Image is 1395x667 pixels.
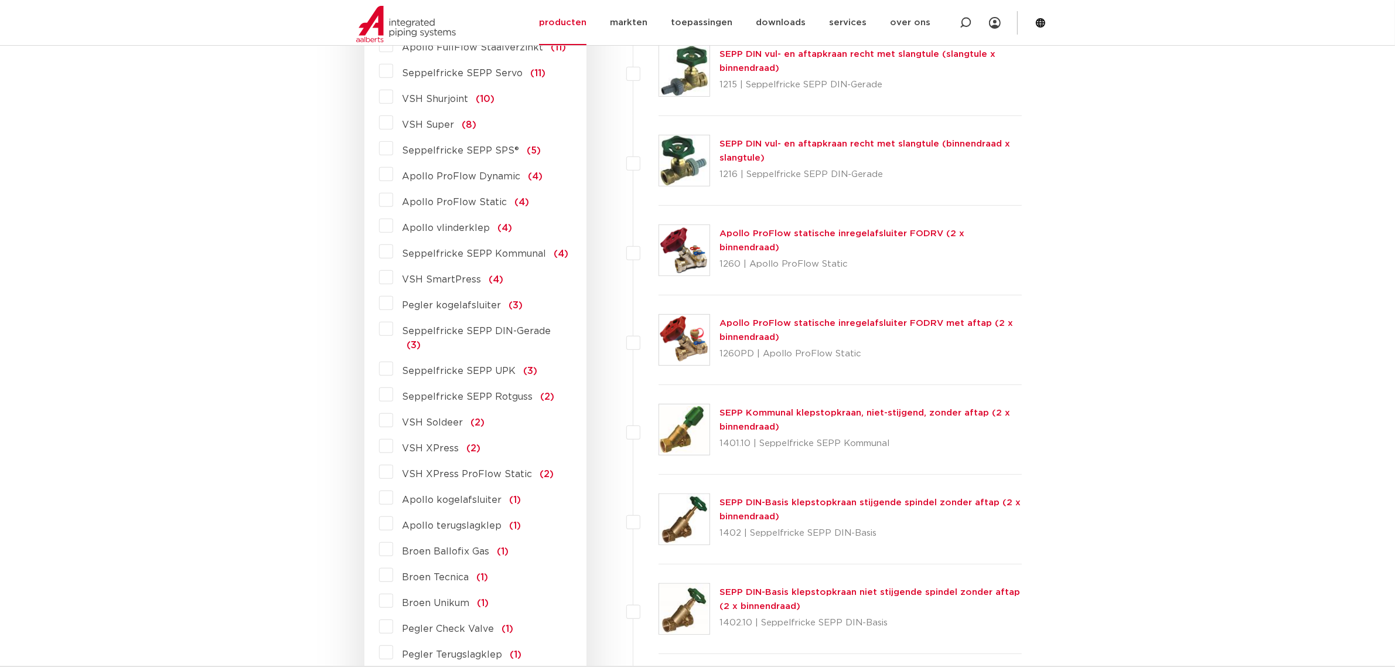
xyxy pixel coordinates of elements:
a: Apollo ProFlow statische inregelafsluiter FODRV (2 x binnendraad) [719,229,964,252]
img: Thumbnail for SEPP Kommunal klepstopkraan, niet-stijgend, zonder aftap (2 x binnendraad) [659,404,710,455]
p: 1216 | Seppelfricke SEPP DIN-Gerade [719,165,1022,184]
span: Apollo terugslagklep [403,521,502,530]
span: (2) [541,392,555,401]
span: (2) [540,469,554,479]
span: (1) [477,573,489,582]
span: Apollo kogelafsluiter [403,495,502,505]
p: 1260PD | Apollo ProFlow Static [719,345,1022,363]
span: (3) [524,366,538,376]
p: 1402.10 | Seppelfricke SEPP DIN-Basis [719,614,1022,632]
img: Thumbnail for SEPP DIN-Basis klepstopkraan niet stijgende spindel zonder aftap (2 x binnendraad) [659,584,710,634]
a: Apollo ProFlow statische inregelafsluiter FODRV met aftap (2 x binnendraad) [719,319,1013,342]
span: Apollo ProFlow Dynamic [403,172,521,181]
span: (4) [498,223,513,233]
span: VSH Soldeer [403,418,463,427]
span: Apollo ProFlow Static [403,198,507,207]
span: (4) [489,275,504,284]
span: (1) [477,598,489,608]
a: SEPP DIN-Basis klepstopkraan stijgende spindel zonder aftap (2 x binnendraad) [719,498,1021,521]
span: (2) [471,418,485,427]
span: Broen Unikum [403,598,470,608]
span: Broen Tecnica [403,573,469,582]
span: (11) [551,43,567,52]
span: Seppelfricke SEPP SPS® [403,146,520,155]
span: VSH Super [403,120,455,130]
span: (8) [462,120,477,130]
span: (2) [467,444,481,453]
span: VSH XPress [403,444,459,453]
img: Thumbnail for Apollo ProFlow statische inregelafsluiter FODRV met aftap (2 x binnendraad) [659,315,710,365]
img: Thumbnail for SEPP DIN vul- en aftapkraan recht met slangtule (binnendraad x slangtule) [659,135,710,186]
span: Seppelfricke SEPP DIN-Gerade [403,326,551,336]
span: (4) [528,172,543,181]
span: (4) [554,249,569,258]
span: (1) [510,521,521,530]
p: 1215 | Seppelfricke SEPP DIN-Gerade [719,76,1022,94]
a: SEPP DIN vul- en aftapkraan recht met slangtule (binnendraad x slangtule) [719,139,1010,162]
span: Pegler kogelafsluiter [403,301,502,310]
span: (1) [502,624,514,634]
p: 1401.10 | Seppelfricke SEPP Kommunal [719,434,1022,453]
span: Seppelfricke SEPP Servo [403,69,523,78]
span: (1) [510,650,522,659]
span: (5) [527,146,541,155]
span: (10) [476,94,495,104]
a: SEPP DIN-Basis klepstopkraan niet stijgende spindel zonder aftap (2 x binnendraad) [719,588,1020,611]
span: Pegler Check Valve [403,624,494,634]
img: Thumbnail for SEPP DIN-Basis klepstopkraan stijgende spindel zonder aftap (2 x binnendraad) [659,494,710,545]
span: (1) [510,495,521,505]
span: Seppelfricke SEPP Kommunal [403,249,547,258]
span: VSH SmartPress [403,275,482,284]
span: (3) [407,341,421,350]
span: Seppelfricke SEPP UPK [403,366,516,376]
img: Thumbnail for Apollo ProFlow statische inregelafsluiter FODRV (2 x binnendraad) [659,225,710,275]
span: (11) [531,69,546,78]
p: 1260 | Apollo ProFlow Static [719,255,1022,274]
span: (3) [509,301,523,310]
span: (4) [515,198,530,207]
p: 1402 | Seppelfricke SEPP DIN-Basis [719,524,1022,543]
span: Apollo vlinderklep [403,223,490,233]
span: Broen Ballofix Gas [403,547,490,556]
span: (1) [497,547,509,556]
span: VSH Shurjoint [403,94,469,104]
span: Seppelfricke SEPP Rotguss [403,392,533,401]
span: Apollo FullFlow Staalverzinkt [403,43,544,52]
a: SEPP DIN vul- en aftapkraan recht met slangtule (slangtule x binnendraad) [719,50,995,73]
span: Pegler Terugslagklep [403,650,503,659]
img: Thumbnail for SEPP DIN vul- en aftapkraan recht met slangtule (slangtule x binnendraad) [659,46,710,96]
a: SEPP Kommunal klepstopkraan, niet-stijgend, zonder aftap (2 x binnendraad) [719,409,1010,431]
span: VSH XPress ProFlow Static [403,469,533,479]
